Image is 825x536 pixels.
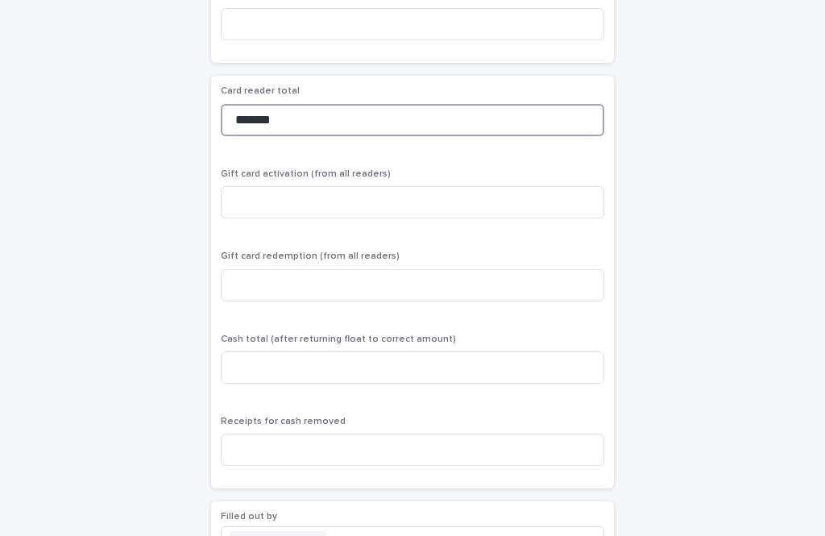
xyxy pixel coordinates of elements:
span: Filled out by [221,512,277,521]
span: Card reader total [221,86,300,96]
span: Receipts for cash removed [221,417,346,426]
span: Gift card redemption (from all readers) [221,251,400,261]
span: Cash total (after returning float to correct amount) [221,334,456,344]
span: Gift card activation (from all readers) [221,169,391,179]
